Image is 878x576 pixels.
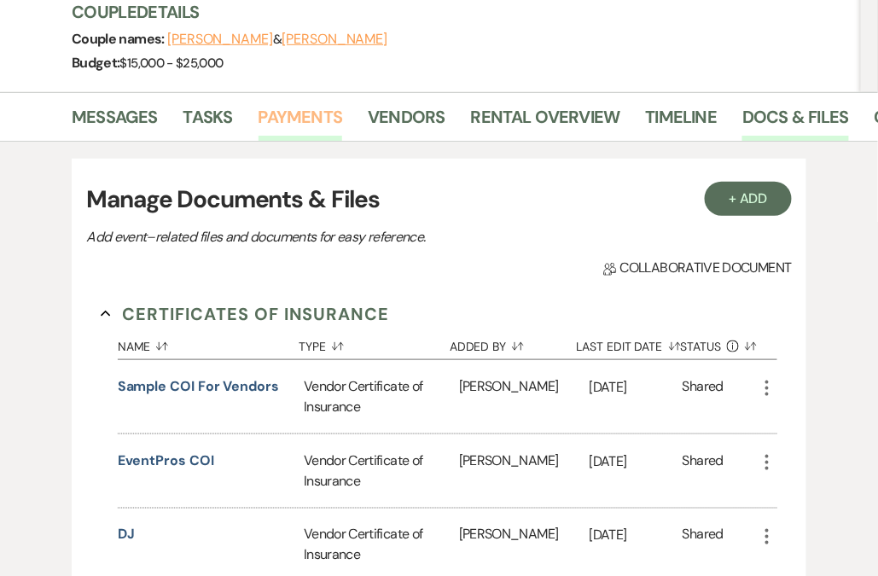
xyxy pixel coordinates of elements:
[118,451,214,471] button: EventPros COI
[304,360,459,433] div: Vendor Certificate of Insurance
[450,327,577,359] button: Added By
[86,182,792,218] h3: Manage Documents & Files
[183,103,233,141] a: Tasks
[742,103,848,141] a: Docs & Files
[72,54,120,72] span: Budget:
[459,434,590,508] div: [PERSON_NAME]
[705,182,792,216] button: + Add
[118,525,135,545] button: DJ
[683,376,724,417] div: Shared
[167,31,387,48] span: &
[471,103,620,141] a: Rental Overview
[590,376,683,399] p: [DATE]
[120,55,224,72] span: $15,000 - $25,000
[590,451,683,473] p: [DATE]
[590,525,683,547] p: [DATE]
[259,103,343,141] a: Payments
[118,327,299,359] button: Name
[304,434,459,508] div: Vendor Certificate of Insurance
[681,327,758,359] button: Status
[603,258,791,278] span: Collaborative document
[167,32,273,46] button: [PERSON_NAME]
[118,376,279,397] button: Sample COI for Vendors
[72,103,158,141] a: Messages
[299,327,450,359] button: Type
[646,103,718,141] a: Timeline
[101,301,390,327] button: Certificates of Insurance
[368,103,445,141] a: Vendors
[459,360,590,433] div: [PERSON_NAME]
[577,327,681,359] button: Last Edit Date
[72,30,167,48] span: Couple names:
[282,32,387,46] button: [PERSON_NAME]
[681,340,722,352] span: Status
[86,226,683,248] p: Add event–related files and documents for easy reference.
[683,525,724,566] div: Shared
[683,451,724,492] div: Shared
